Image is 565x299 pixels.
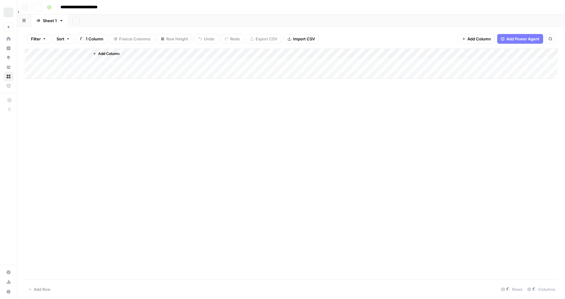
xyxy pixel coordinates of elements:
[293,36,315,42] span: Import CSV
[4,81,13,91] a: Flightpath
[4,287,13,297] button: Help + Support
[4,53,13,63] a: Opportunities
[284,34,319,44] button: Import CSV
[119,36,150,42] span: Freeze Columns
[53,34,74,44] button: Sort
[4,62,13,72] a: Your Data
[110,34,154,44] button: Freeze Columns
[4,277,13,287] a: Usage
[166,36,188,42] span: Row Height
[467,36,491,42] span: Add Column
[230,36,240,42] span: Redo
[4,34,13,44] a: Home
[90,50,122,58] button: Add Column
[98,51,119,56] span: Add Column
[499,284,525,294] div: Rows
[4,267,13,277] a: Settings
[34,286,50,292] span: Add Row
[246,34,281,44] button: Export CSV
[525,284,558,294] div: Columns
[195,34,218,44] button: Undo
[27,34,50,44] button: Filter
[4,43,13,53] a: Insights
[25,284,54,294] button: Add Row
[221,34,244,44] button: Redo
[256,36,277,42] span: Export CSV
[31,15,69,27] a: Sheet 1
[31,36,41,42] span: Filter
[497,34,543,44] button: Add Power Agent
[157,34,192,44] button: Row Height
[4,72,13,81] a: Browse
[86,36,103,42] span: 1 Column
[57,36,64,42] span: Sort
[43,18,57,24] div: Sheet 1
[76,34,107,44] button: 1 Column
[204,36,214,42] span: Undo
[506,36,539,42] span: Add Power Agent
[458,34,495,44] button: Add Column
